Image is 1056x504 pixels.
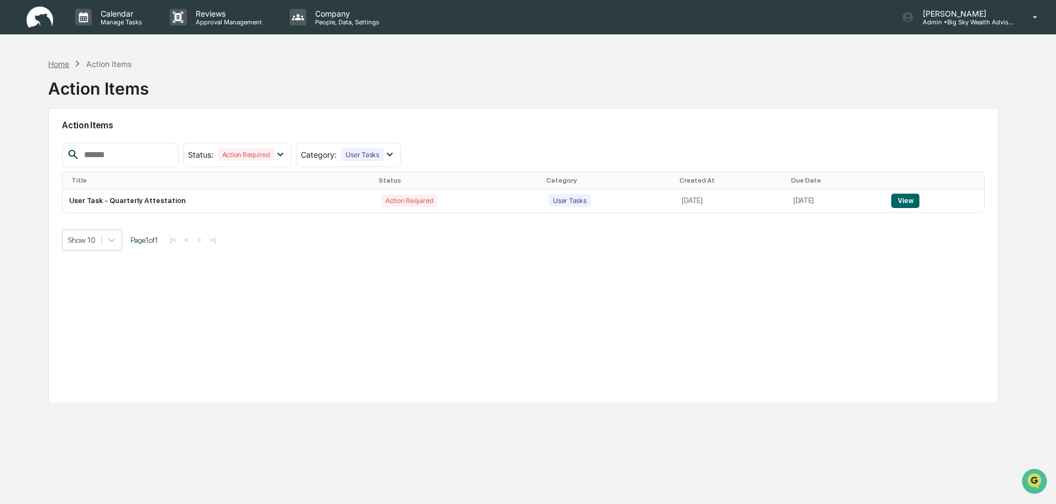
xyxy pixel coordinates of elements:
iframe: Open customer support [1021,467,1050,497]
p: Reviews [187,9,268,18]
div: Due Date [791,176,880,184]
div: 🖐️ [11,141,20,149]
p: How can we help? [11,23,201,41]
span: Data Lookup [22,160,70,172]
button: >| [206,235,219,245]
div: Category [546,176,671,184]
div: 🔎 [11,162,20,170]
button: View [891,194,919,208]
button: < [181,235,192,245]
img: 1746055101610-c473b297-6a78-478c-a979-82029cc54cd1 [11,85,31,105]
p: Calendar [92,9,148,18]
div: 🗄️ [80,141,89,149]
td: [DATE] [787,189,885,212]
div: Action Required [381,194,437,207]
span: Preclearance [22,139,71,150]
button: > [194,235,205,245]
div: Title [71,176,370,184]
a: 🖐️Preclearance [7,135,76,155]
td: [DATE] [675,189,786,212]
span: Status : [188,150,213,159]
span: Pylon [110,188,134,196]
p: People, Data, Settings [306,18,385,26]
button: Start new chat [188,88,201,101]
button: |< [166,235,179,245]
input: Clear [29,50,182,62]
img: logo [27,7,53,28]
a: View [891,196,919,205]
p: Admin • Big Sky Wealth Advisors [914,18,1017,26]
div: Start new chat [38,85,181,96]
a: Powered byPylon [78,187,134,196]
div: Action Required [218,148,274,161]
td: User Task - Quarterly Attestation [62,189,374,212]
div: Action Items [86,59,132,69]
h2: Action Items [62,120,985,131]
div: We're available if you need us! [38,96,140,105]
p: Company [306,9,385,18]
p: [PERSON_NAME] [914,9,1017,18]
p: Approval Management [187,18,268,26]
div: Action Items [48,70,149,98]
div: User Tasks [341,148,384,161]
span: Category : [301,150,337,159]
a: 🔎Data Lookup [7,156,74,176]
span: Page 1 of 1 [130,236,158,245]
div: Status [379,176,537,184]
div: Home [48,59,69,69]
div: User Tasks [548,194,591,207]
div: Created At [679,176,782,184]
span: Attestations [91,139,137,150]
p: Manage Tasks [92,18,148,26]
a: 🗄️Attestations [76,135,142,155]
